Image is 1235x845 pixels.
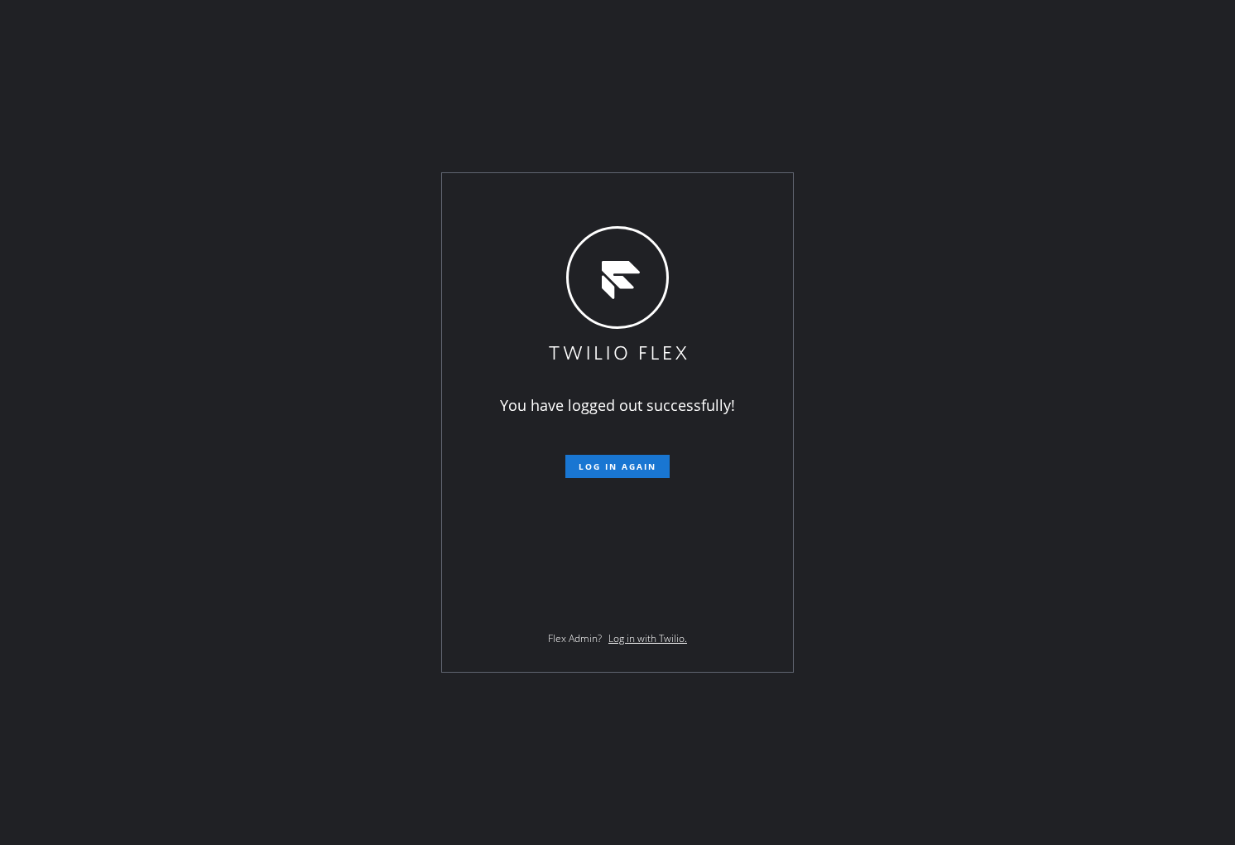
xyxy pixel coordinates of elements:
button: Log in again [565,455,670,478]
span: Flex Admin? [548,631,602,645]
a: Log in with Twilio. [608,631,687,645]
span: Log in again [579,461,656,472]
span: You have logged out successfully! [500,395,735,415]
